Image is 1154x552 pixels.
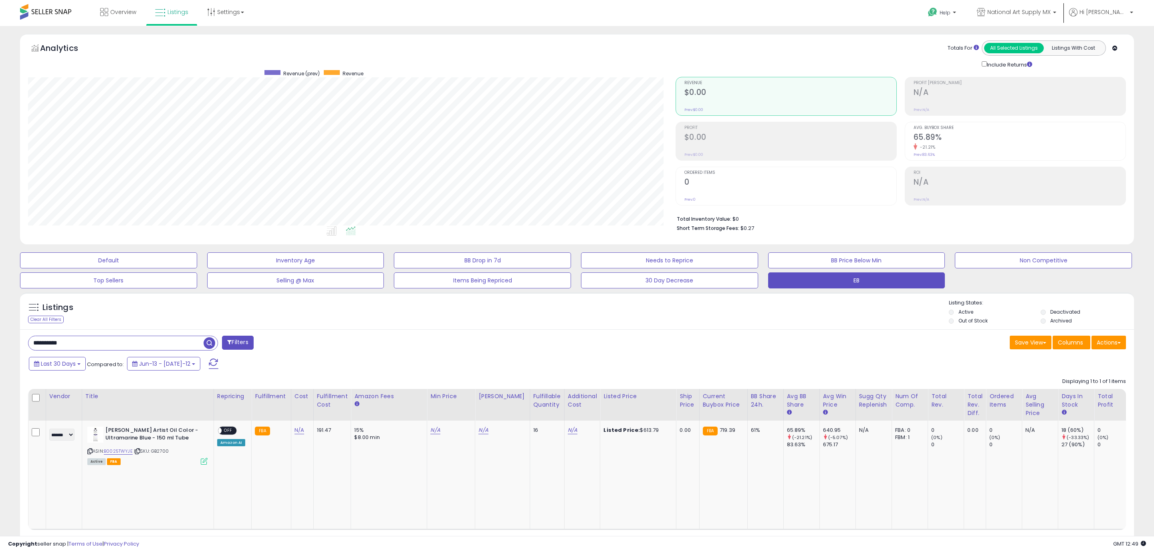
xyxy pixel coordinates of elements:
[684,171,896,175] span: Ordered Items
[1050,317,1072,324] label: Archived
[568,392,597,409] div: Additional Cost
[684,81,896,85] span: Revenue
[948,44,979,52] div: Totals For
[85,392,210,401] div: Title
[87,427,208,464] div: ASIN:
[914,133,1126,143] h2: 65.89%
[703,427,718,435] small: FBA
[1061,427,1094,434] div: 18 (60%)
[29,357,86,371] button: Last 30 Days
[928,7,938,17] i: Get Help
[859,392,889,409] div: Sugg Qty Replenish
[139,360,190,368] span: Jun-13 - [DATE]-12
[931,427,964,434] div: 0
[354,401,359,408] small: Amazon Fees.
[343,70,363,77] span: Revenue
[751,427,777,434] div: 61%
[859,427,886,434] div: N/A
[69,540,103,548] a: Terms of Use
[603,427,670,434] div: $613.79
[792,434,812,441] small: (-21.21%)
[222,427,234,434] span: OFF
[740,224,754,232] span: $0.27
[222,336,253,350] button: Filters
[823,392,852,409] div: Avg Win Price
[855,389,892,421] th: Please note that this number is a calculation based on your required days of coverage and your ve...
[46,389,82,421] th: CSV column name: cust_attr_2_Vendor
[828,434,848,441] small: (-5.07%)
[684,133,896,143] h2: $0.00
[1113,540,1146,548] span: 2025-08-12 12:49 GMT
[677,216,731,222] b: Total Inventory Value:
[134,448,169,454] span: | SKU: GB2700
[680,392,696,409] div: Ship Price
[914,171,1126,175] span: ROI
[28,316,64,323] div: Clear All Filters
[1061,392,1091,409] div: Days In Stock
[603,392,673,401] div: Listed Price
[895,392,924,409] div: Num of Comp.
[430,392,472,401] div: Min Price
[1098,434,1109,441] small: (0%)
[1098,392,1127,409] div: Total Profit
[922,1,964,26] a: Help
[967,392,983,417] div: Total Rev. Diff.
[317,392,348,409] div: Fulfillment Cost
[104,540,139,548] a: Privacy Policy
[87,361,124,368] span: Compared to:
[768,252,945,268] button: BB Price Below Min
[787,427,819,434] div: 65.89%
[533,392,561,409] div: Fulfillable Quantity
[677,225,739,232] b: Short Term Storage Fees:
[684,88,896,99] h2: $0.00
[958,308,973,315] label: Active
[87,458,106,465] span: All listings currently available for purchase on Amazon
[684,152,703,157] small: Prev: $0.00
[989,434,1001,441] small: (0%)
[787,441,819,448] div: 83.63%
[823,427,855,434] div: 640.95
[914,88,1126,99] h2: N/A
[684,197,696,202] small: Prev: 0
[1069,8,1133,26] a: Hi [PERSON_NAME]
[42,302,73,313] h5: Listings
[394,272,571,288] button: Items Being Repriced
[914,107,929,112] small: Prev: N/A
[41,360,76,368] span: Last 30 Days
[478,392,526,401] div: [PERSON_NAME]
[207,272,384,288] button: Selling @ Max
[283,70,320,77] span: Revenue (prev)
[703,392,744,409] div: Current Buybox Price
[751,392,780,409] div: BB Share 24h.
[1067,434,1089,441] small: (-33.33%)
[40,42,94,56] h5: Analytics
[931,434,942,441] small: (0%)
[394,252,571,268] button: BB Drop in 7d
[1098,427,1130,434] div: 0
[914,126,1126,130] span: Avg. Buybox Share
[914,177,1126,188] h2: N/A
[895,434,922,441] div: FBM: 1
[917,144,936,150] small: -21.21%
[768,272,945,288] button: EB
[787,409,792,416] small: Avg BB Share.
[931,392,960,409] div: Total Rev.
[955,252,1132,268] button: Non Competitive
[1053,336,1090,349] button: Columns
[104,448,133,455] a: B0025TWYJE
[989,441,1022,448] div: 0
[255,392,287,401] div: Fulfillment
[1043,43,1103,53] button: Listings With Cost
[823,409,828,416] small: Avg Win Price.
[684,107,703,112] small: Prev: $0.00
[1010,336,1051,349] button: Save View
[987,8,1051,16] span: National Art Supply MX
[787,392,816,409] div: Avg BB Share
[1098,441,1130,448] div: 0
[940,9,950,16] span: Help
[317,427,345,434] div: 191.47
[207,252,384,268] button: Inventory Age
[914,197,929,202] small: Prev: N/A
[603,426,640,434] b: Listed Price:
[976,60,1042,69] div: Include Returns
